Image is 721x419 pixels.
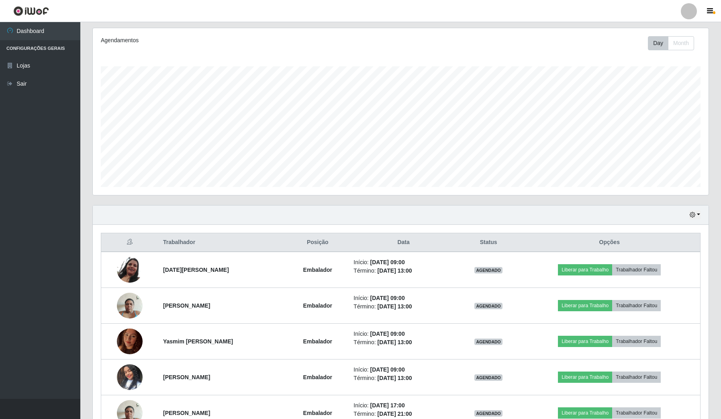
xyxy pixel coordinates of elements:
span: AGENDADO [474,267,502,273]
strong: Embalador [303,302,332,309]
div: Agendamentos [101,36,344,45]
strong: Embalador [303,410,332,416]
time: [DATE] 09:00 [370,366,405,373]
th: Status [458,233,519,252]
img: 1754087177031.jpeg [117,354,143,400]
strong: Embalador [303,338,332,345]
strong: [DATE][PERSON_NAME] [163,267,229,273]
button: Liberar para Trabalho [558,336,612,347]
span: AGENDADO [474,303,502,309]
button: Trabalhador Faltou [612,264,661,275]
img: 1689337855569.jpeg [117,257,143,283]
strong: [PERSON_NAME] [163,302,210,309]
img: 1731584937097.jpeg [117,288,143,322]
img: 1751159400475.jpeg [117,324,143,358]
time: [DATE] 17:00 [370,402,405,409]
strong: [PERSON_NAME] [163,374,210,380]
button: Liberar para Trabalho [558,407,612,419]
time: [DATE] 13:00 [377,267,412,274]
time: [DATE] 13:00 [377,339,412,345]
img: CoreUI Logo [13,6,49,16]
button: Day [648,36,668,50]
button: Liberar para Trabalho [558,300,612,311]
time: [DATE] 13:00 [377,375,412,381]
span: AGENDADO [474,339,502,345]
div: Toolbar with button groups [648,36,701,50]
button: Liberar para Trabalho [558,372,612,383]
time: [DATE] 09:00 [370,331,405,337]
li: Término: [353,374,453,382]
button: Trabalhador Faltou [612,300,661,311]
li: Término: [353,410,453,418]
li: Início: [353,330,453,338]
span: AGENDADO [474,374,502,381]
strong: Embalador [303,374,332,380]
span: AGENDADO [474,410,502,417]
th: Posição [286,233,349,252]
div: First group [648,36,694,50]
time: [DATE] 09:00 [370,259,405,265]
strong: [PERSON_NAME] [163,410,210,416]
time: [DATE] 13:00 [377,303,412,310]
li: Início: [353,366,453,374]
li: Término: [353,267,453,275]
li: Término: [353,338,453,347]
li: Término: [353,302,453,311]
th: Trabalhador [158,233,286,252]
time: [DATE] 09:00 [370,295,405,301]
time: [DATE] 21:00 [377,411,412,417]
button: Trabalhador Faltou [612,336,661,347]
button: Trabalhador Faltou [612,372,661,383]
th: Opções [519,233,701,252]
li: Início: [353,258,453,267]
button: Liberar para Trabalho [558,264,612,275]
button: Trabalhador Faltou [612,407,661,419]
li: Início: [353,294,453,302]
button: Month [668,36,694,50]
strong: Embalador [303,267,332,273]
li: Início: [353,401,453,410]
strong: Yasmim [PERSON_NAME] [163,338,233,345]
th: Data [349,233,458,252]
